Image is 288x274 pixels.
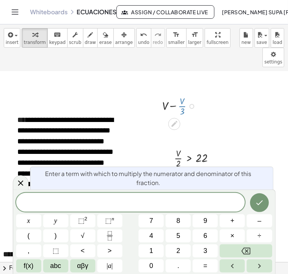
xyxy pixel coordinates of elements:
[255,28,269,48] button: save
[49,40,66,45] span: keypad
[54,231,57,241] span: )
[6,40,18,45] span: insert
[97,214,122,227] button: Superscript
[97,28,113,48] button: erase
[27,231,30,241] span: (
[264,59,282,65] span: settings
[70,229,95,242] button: Square root
[176,246,180,256] span: 2
[99,40,112,45] span: erase
[271,28,284,48] button: load
[54,216,57,226] span: y
[204,261,208,271] span: =
[149,231,153,241] span: 4
[24,261,33,271] span: f(x)
[53,246,59,256] span: ⬚
[70,214,95,227] button: Squared
[84,216,87,221] sup: 2
[166,229,191,242] button: 5
[149,261,153,271] span: 0
[85,40,96,45] span: draw
[27,216,30,226] span: x
[4,28,20,48] button: insert
[139,244,164,257] button: 1
[231,216,235,226] span: +
[54,30,61,39] i: keyboard
[83,28,98,48] button: draw
[77,261,88,271] span: αβγ
[166,214,191,227] button: 8
[193,229,218,242] button: 6
[113,28,135,48] button: arrange
[112,262,113,269] span: |
[43,214,68,227] button: y
[69,40,81,45] span: scrub
[70,259,95,272] button: Greek alphabet
[250,193,269,212] button: Done
[247,259,272,272] button: Right arrow
[9,6,21,18] button: Toggle navigation
[81,246,85,256] span: <
[204,216,207,226] span: 9
[241,40,251,45] span: new
[154,30,161,39] i: redo
[205,28,230,48] button: fullscreen
[97,229,122,242] button: Fraction
[30,8,68,16] a: Whiteboards
[33,169,264,187] span: Enter a term with which to multiply the numerator and denominator of this fraction.
[24,40,46,45] span: transform
[107,262,108,269] span: |
[139,214,164,227] button: 7
[78,217,84,224] span: ⬚
[176,231,180,241] span: 5
[139,259,164,272] button: 0
[16,229,41,242] button: (
[43,229,68,242] button: )
[112,216,114,221] sup: n
[151,28,165,48] button: redoredo
[191,30,198,39] i: format_size
[168,40,185,45] span: smaller
[220,259,245,272] button: Left arrow
[188,40,201,45] span: larger
[81,231,84,241] span: √
[173,30,180,39] i: format_size
[193,244,218,257] button: 3
[22,28,48,48] button: transform
[204,231,207,241] span: 6
[16,259,41,272] button: Functions
[258,216,261,226] span: –
[204,246,207,256] span: 3
[16,214,41,227] button: x
[28,246,30,256] span: ,
[67,28,83,48] button: scrub
[149,216,153,226] span: 7
[47,28,68,48] button: keyboardkeypad
[220,229,245,242] button: Times
[115,40,133,45] span: arrange
[177,261,179,271] span: .
[116,5,214,19] button: Assign / Collaborate Live
[168,118,180,130] div: Edit math
[166,28,187,48] button: format_sizesmaller
[138,40,149,45] span: undo
[220,214,245,227] button: Plus
[16,244,41,257] button: ,
[240,28,253,48] button: new
[247,214,272,227] button: Minus
[176,216,180,226] span: 8
[107,261,113,271] span: a
[43,244,68,257] button: Placeholder
[97,259,122,272] button: Absolute value
[139,229,164,242] button: 4
[43,259,68,272] button: Alphabet
[258,231,261,241] span: ÷
[136,28,151,48] button: undoundo
[262,48,284,67] button: settings
[220,244,272,257] button: Backspace
[256,40,267,45] span: save
[193,214,218,227] button: 9
[70,244,95,257] button: Less than
[153,40,163,45] span: redo
[123,9,208,15] span: Assign / Collaborate Live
